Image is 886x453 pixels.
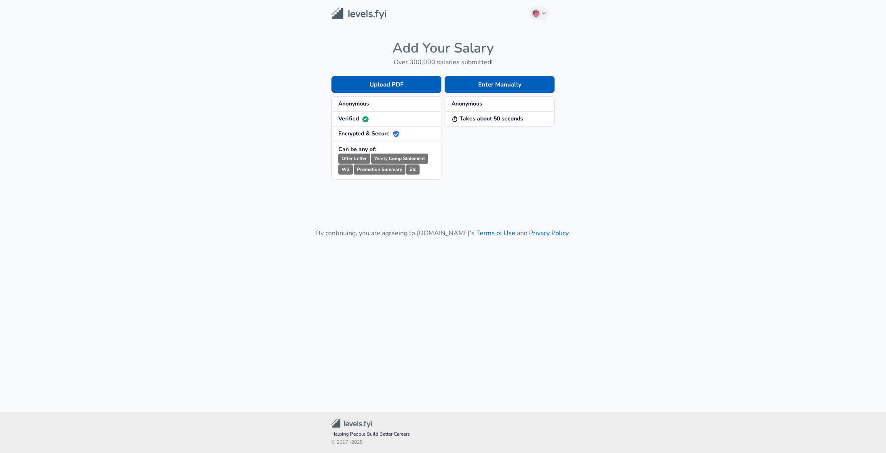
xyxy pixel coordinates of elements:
h4: Add Your Salary [331,40,555,57]
button: English (US) [529,6,548,20]
small: Offer Letter [338,154,370,164]
span: © 2017 - 2025 [331,438,555,447]
strong: Anonymous [451,100,482,107]
button: Upload PDF [331,76,441,93]
strong: Verified [338,115,369,122]
small: Promotion Summary [354,164,405,175]
strong: Anonymous [338,100,369,107]
h6: Over 300,000 salaries submitted! [331,57,555,68]
strong: Takes about 50 seconds [451,115,523,122]
a: Privacy Policy [529,229,568,238]
img: Levels.fyi Community [331,419,372,428]
small: Etc [406,164,420,175]
strong: Can be any of: [338,145,376,153]
strong: Encrypted & Secure [338,130,399,137]
img: Levels.fyi [331,7,386,20]
small: W2 [338,164,353,175]
span: Helping People Build Better Careers [331,430,555,438]
a: Terms of Use [476,229,515,238]
small: Yearly Comp Statement [371,154,428,164]
button: Enter Manually [445,76,555,93]
img: English (US) [533,10,539,17]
